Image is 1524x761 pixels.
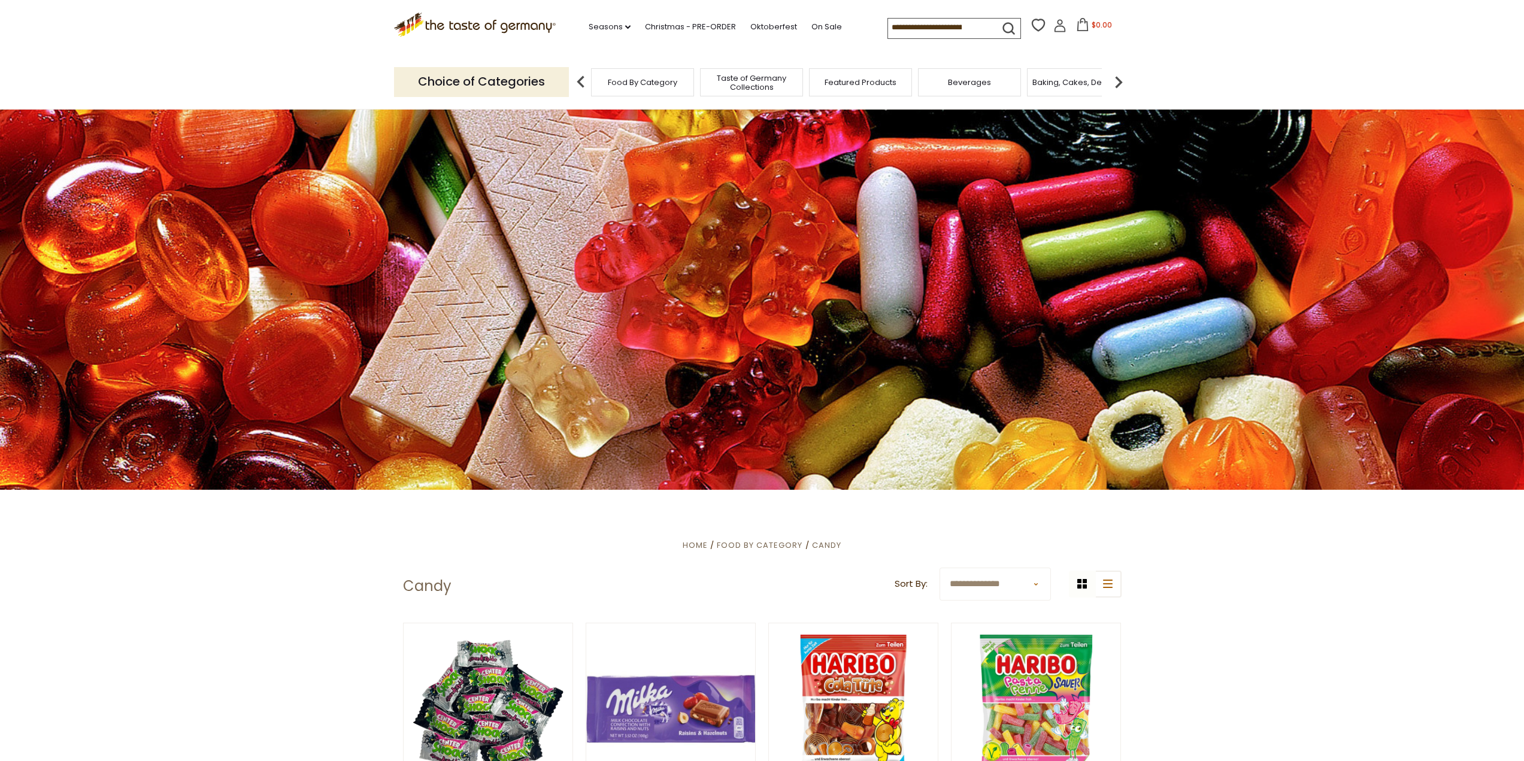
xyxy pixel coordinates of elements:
[569,70,593,94] img: previous arrow
[812,539,841,551] a: Candy
[608,78,677,87] a: Food By Category
[1092,20,1112,30] span: $0.00
[683,539,708,551] a: Home
[811,20,842,34] a: On Sale
[825,78,896,87] a: Featured Products
[750,20,797,34] a: Oktoberfest
[1107,70,1131,94] img: next arrow
[948,78,991,87] a: Beverages
[895,577,928,592] label: Sort By:
[717,539,802,551] a: Food By Category
[1069,18,1120,36] button: $0.00
[394,67,569,96] p: Choice of Categories
[704,74,799,92] a: Taste of Germany Collections
[589,20,631,34] a: Seasons
[1032,78,1125,87] a: Baking, Cakes, Desserts
[645,20,736,34] a: Christmas - PRE-ORDER
[403,577,452,595] h1: Candy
